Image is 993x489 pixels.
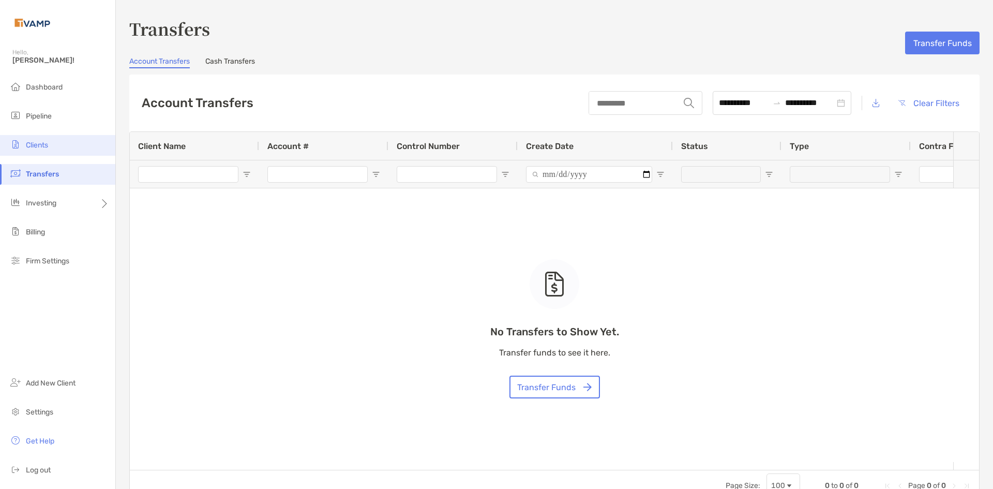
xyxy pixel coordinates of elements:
[26,228,45,236] span: Billing
[26,437,54,446] span: Get Help
[684,98,694,108] img: input icon
[142,96,253,110] h2: Account Transfers
[9,405,22,418] img: settings icon
[9,225,22,238] img: billing icon
[26,408,53,417] span: Settings
[905,32,980,54] button: Transfer Funds
[9,376,22,389] img: add_new_client icon
[9,80,22,93] img: dashboard icon
[129,57,190,68] a: Account Transfers
[12,4,52,41] img: Zoe Logo
[12,56,109,65] span: [PERSON_NAME]!
[26,170,59,179] span: Transfers
[26,257,69,265] span: Firm Settings
[26,141,48,150] span: Clients
[26,466,51,475] span: Log out
[9,254,22,266] img: firm-settings icon
[9,463,22,476] img: logout icon
[26,112,52,121] span: Pipeline
[129,17,980,40] h3: Transfers
[9,138,22,151] img: clients icon
[773,99,781,107] span: swap-right
[26,379,76,388] span: Add New Client
[9,167,22,180] img: transfers icon
[9,109,22,122] img: pipeline icon
[583,383,592,391] img: button icon
[26,199,56,208] span: Investing
[898,100,906,106] img: button icon
[9,196,22,209] img: investing icon
[509,376,600,398] button: Transfer Funds
[490,325,619,338] p: No Transfers to Show Yet.
[205,57,255,68] a: Cash Transfers
[773,99,781,107] span: to
[890,92,967,114] button: Clear Filters
[9,434,22,447] img: get-help icon
[544,272,565,297] img: empty state icon
[490,346,619,359] p: Transfer funds to see it here.
[26,83,63,92] span: Dashboard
